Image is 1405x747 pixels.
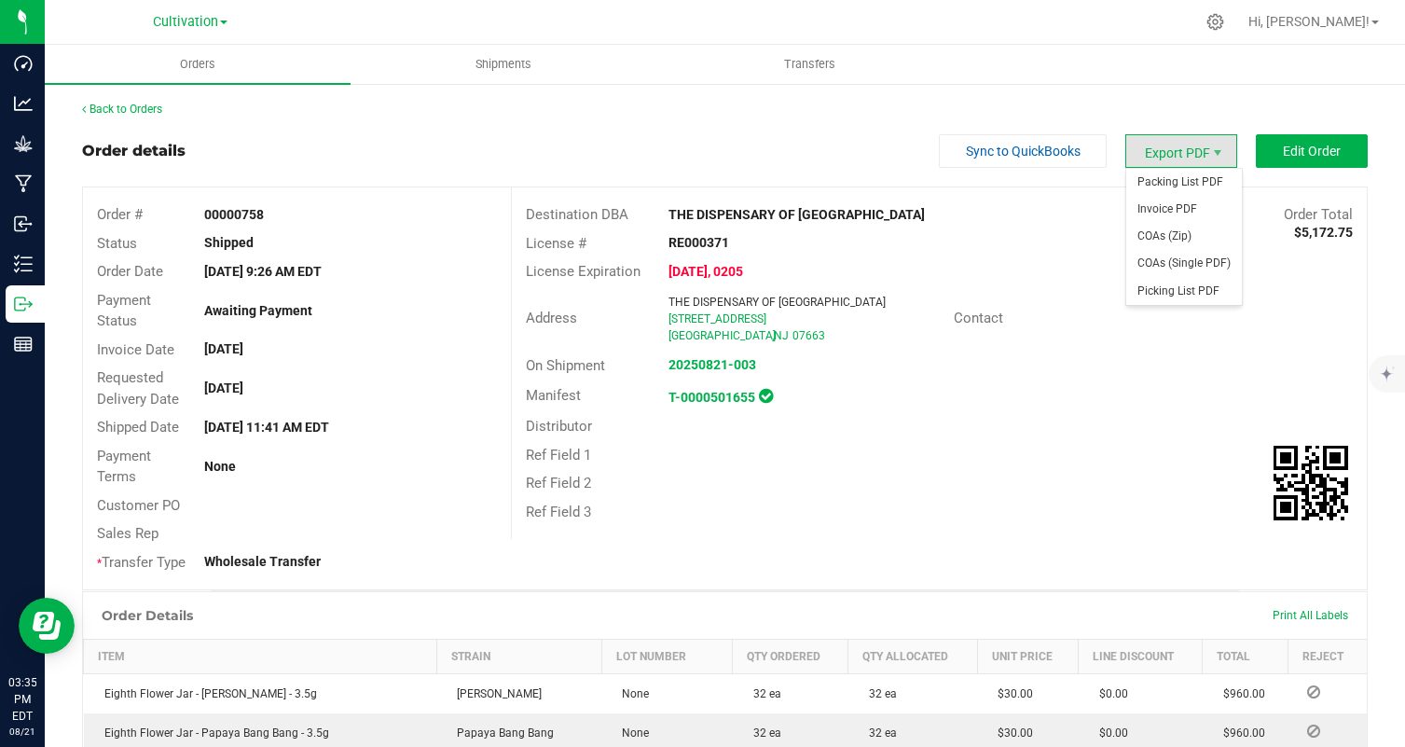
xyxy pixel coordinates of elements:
[1274,446,1348,520] img: Scan me!
[204,303,312,318] strong: Awaiting Payment
[988,726,1033,740] span: $30.00
[1126,196,1242,223] span: Invoice PDF
[84,640,437,674] th: Item
[95,726,329,740] span: Eighth Flower Jar - Papaya Bang Bang - 3.5g
[954,310,1003,326] span: Contact
[102,608,193,623] h1: Order Details
[526,504,591,520] span: Ref Field 3
[1214,687,1265,700] span: $960.00
[1294,225,1353,240] strong: $5,172.75
[613,726,649,740] span: None
[14,214,33,233] inline-svg: Inbound
[848,640,978,674] th: Qty Allocated
[526,418,592,435] span: Distributor
[988,687,1033,700] span: $30.00
[860,726,897,740] span: 32 ea
[14,335,33,353] inline-svg: Reports
[792,329,825,342] span: 07663
[526,206,628,223] span: Destination DBA
[204,235,254,250] strong: Shipped
[1283,144,1341,159] span: Edit Order
[668,296,886,309] span: THE DISPENSARY OF [GEOGRAPHIC_DATA]
[1090,687,1128,700] span: $0.00
[733,640,848,674] th: Qty Ordered
[526,263,641,280] span: License Expiration
[668,312,766,325] span: [STREET_ADDRESS]
[448,726,554,740] span: Papaya Bang Bang
[97,369,179,408] span: Requested Delivery Date
[668,235,729,250] strong: RE000371
[14,54,33,73] inline-svg: Dashboard
[1288,640,1367,674] th: Reject
[1203,640,1288,674] th: Total
[14,94,33,113] inline-svg: Analytics
[668,329,776,342] span: [GEOGRAPHIC_DATA]
[613,687,649,700] span: None
[97,525,158,542] span: Sales Rep
[668,207,925,222] strong: THE DISPENSARY OF [GEOGRAPHIC_DATA]
[97,419,179,436] span: Shipped Date
[450,56,557,73] span: Shipments
[97,263,163,280] span: Order Date
[1126,169,1242,196] span: Packing List PDF
[204,459,236,474] strong: None
[526,475,591,491] span: Ref Field 2
[759,56,861,73] span: Transfers
[668,357,756,372] strong: 20250821-003
[82,140,186,162] div: Order details
[1126,278,1242,305] li: Picking List PDF
[204,341,243,356] strong: [DATE]
[759,386,773,406] span: In Sync
[668,390,755,405] a: T-0000501655
[14,295,33,313] inline-svg: Outbound
[860,687,897,700] span: 32 ea
[14,134,33,153] inline-svg: Grow
[1079,640,1203,674] th: Line Discount
[97,448,151,486] span: Payment Terms
[526,387,581,404] span: Manifest
[97,341,174,358] span: Invoice Date
[204,207,264,222] strong: 00000758
[977,640,1078,674] th: Unit Price
[45,45,351,84] a: Orders
[939,134,1107,168] button: Sync to QuickBooks
[1090,726,1128,740] span: $0.00
[668,264,743,279] strong: [DATE], 0205
[8,725,36,739] p: 08/21
[97,554,186,571] span: Transfer Type
[97,497,180,514] span: Customer PO
[526,357,605,374] span: On Shipment
[1126,250,1242,277] li: COAs (Single PDF)
[97,292,151,330] span: Payment Status
[1274,446,1348,520] qrcode: 00000758
[204,554,321,569] strong: Wholesale Transfer
[526,310,577,326] span: Address
[657,45,963,84] a: Transfers
[97,235,137,252] span: Status
[1248,14,1370,29] span: Hi, [PERSON_NAME]!
[8,674,36,725] p: 03:35 PM EDT
[1126,223,1242,250] li: COAs (Zip)
[19,598,75,654] iframe: Resource center
[351,45,656,84] a: Shipments
[526,235,586,252] span: License #
[1204,13,1227,31] div: Manage settings
[1300,686,1328,698] span: Reject Inventory
[204,380,243,395] strong: [DATE]
[1300,726,1328,737] span: Reject Inventory
[1273,609,1348,622] span: Print All Labels
[1214,726,1265,740] span: $960.00
[14,174,33,193] inline-svg: Manufacturing
[436,640,601,674] th: Strain
[1125,134,1237,168] li: Export PDF
[153,14,218,30] span: Cultivation
[97,206,143,223] span: Order #
[448,687,542,700] span: [PERSON_NAME]
[155,56,241,73] span: Orders
[744,726,781,740] span: 32 ea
